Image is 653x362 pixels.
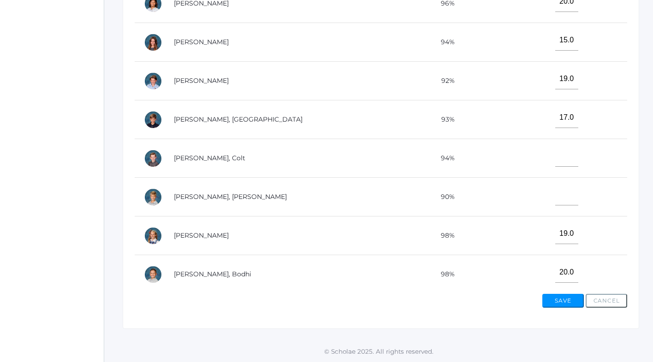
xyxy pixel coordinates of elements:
td: 90% [390,178,499,216]
div: Hudson Leidenfrost [144,111,162,129]
td: 94% [390,139,499,178]
a: [PERSON_NAME] [174,231,229,239]
button: Save [542,294,584,308]
p: © Scholae 2025. All rights reserved. [104,347,653,356]
td: 93% [390,100,499,139]
a: [PERSON_NAME], Bodhi [174,270,251,278]
div: Bodhi Reyes [144,265,162,284]
div: Curren Morrell [144,188,162,206]
div: Annette Noyes [144,227,162,245]
div: Colt Mastro [144,149,162,168]
button: Cancel [586,294,627,308]
td: 98% [390,255,499,294]
a: [PERSON_NAME] [174,38,229,46]
div: Evangeline Ewing [144,33,162,52]
td: 92% [390,62,499,100]
a: [PERSON_NAME], [PERSON_NAME] [174,193,287,201]
a: [PERSON_NAME], [GEOGRAPHIC_DATA] [174,115,303,123]
td: 94% [390,23,499,62]
div: Amelia Gregorchuk [144,72,162,90]
a: [PERSON_NAME], Colt [174,154,245,162]
a: [PERSON_NAME] [174,76,229,85]
td: 98% [390,216,499,255]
